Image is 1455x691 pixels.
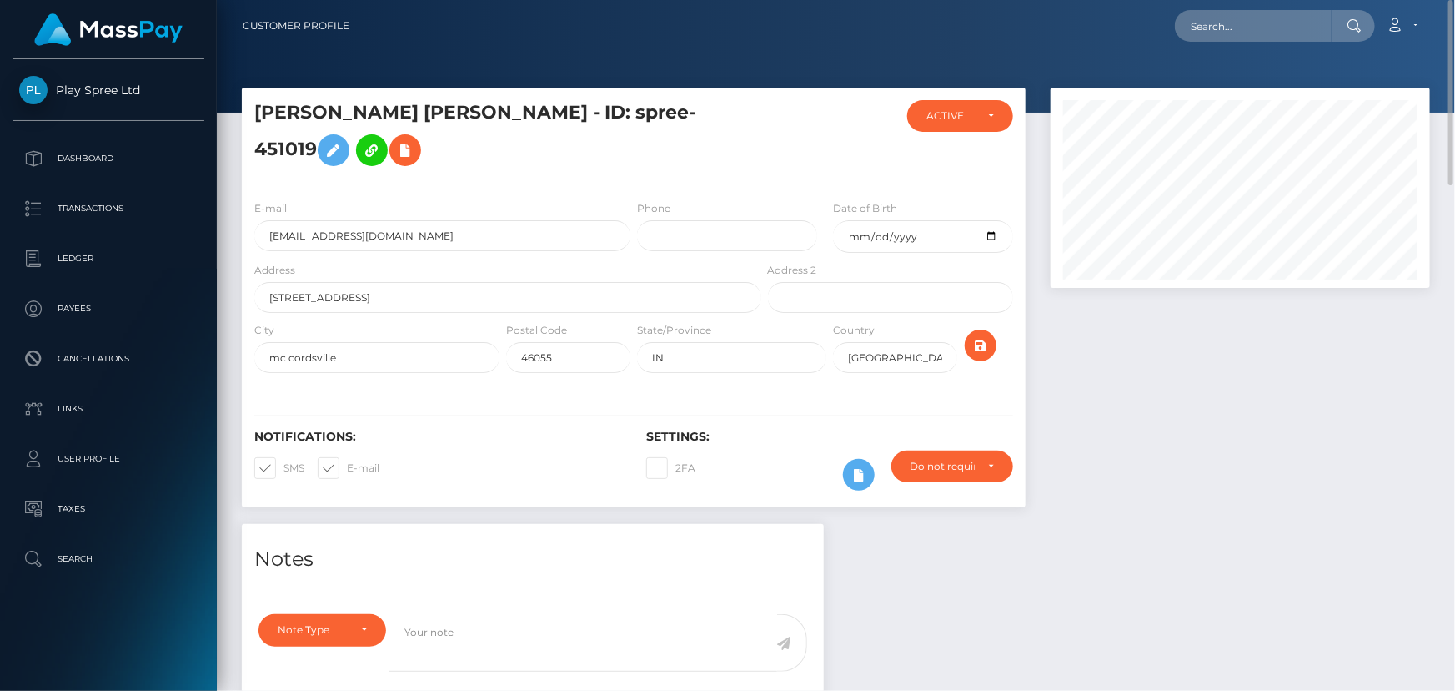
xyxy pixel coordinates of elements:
label: State/Province [637,323,711,338]
label: 2FA [646,457,695,479]
label: Country [833,323,875,338]
p: Taxes [19,497,198,522]
div: ACTIVE [926,109,975,123]
a: Taxes [13,488,204,530]
p: User Profile [19,446,198,472]
a: Search [13,538,204,580]
h5: [PERSON_NAME] [PERSON_NAME] - ID: spree-451019 [254,100,752,174]
button: ACTIVE [907,100,1013,132]
a: User Profile [13,438,204,480]
a: Ledger [13,238,204,280]
div: Do not require [911,460,975,473]
label: Address [254,263,295,278]
a: Transactions [13,188,204,229]
button: Note Type [258,614,386,646]
h6: Notifications: [254,430,621,444]
p: Payees [19,296,198,321]
a: Customer Profile [243,8,349,43]
a: Dashboard [13,138,204,179]
label: Date of Birth [833,201,897,216]
label: E-mail [254,201,287,216]
button: Do not require [891,451,1013,482]
img: Play Spree Ltd [19,76,48,104]
label: Address 2 [768,263,817,278]
div: Note Type [278,623,348,637]
h4: Notes [254,545,811,574]
label: City [254,323,274,338]
input: Search... [1175,10,1332,42]
label: E-mail [318,457,379,479]
label: SMS [254,457,304,479]
h6: Settings: [646,430,1013,444]
p: Search [19,547,198,572]
p: Cancellations [19,346,198,371]
span: Play Spree Ltd [13,83,204,98]
p: Ledger [19,246,198,271]
a: Payees [13,288,204,330]
img: MassPay Logo [34,13,183,46]
p: Links [19,396,198,421]
label: Phone [637,201,670,216]
p: Transactions [19,196,198,221]
label: Postal Code [506,323,567,338]
a: Links [13,388,204,430]
p: Dashboard [19,146,198,171]
a: Cancellations [13,338,204,380]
